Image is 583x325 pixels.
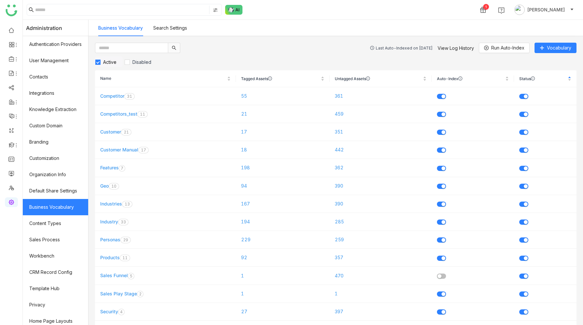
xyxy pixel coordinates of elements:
[498,7,505,14] img: help.svg
[236,159,329,177] td: 198
[100,219,118,224] a: Industry
[23,36,88,52] a: Authentication Providers
[236,141,329,159] td: 18
[236,285,329,303] td: 1
[330,87,432,105] td: 361
[527,6,565,13] span: [PERSON_NAME]
[111,183,114,190] p: 1
[100,309,118,314] a: Security
[120,237,131,243] nz-badge-sup: 29
[330,159,432,177] td: 362
[236,231,329,249] td: 229
[125,255,128,261] p: 1
[330,195,432,213] td: 390
[130,59,154,65] span: Disabled
[139,291,142,297] p: 2
[23,52,88,69] a: User Management
[437,77,504,80] span: Auto-Index
[98,25,143,31] a: Business Vocabulary
[153,25,187,31] a: Search Settings
[23,215,88,232] a: Content Types
[100,93,124,99] a: Competitor
[23,297,88,313] a: Privacy
[100,201,122,206] a: Industries
[129,93,132,100] p: 1
[123,219,126,225] p: 3
[126,237,128,243] p: 9
[330,303,432,321] td: 397
[6,5,17,16] img: logo
[100,237,120,242] a: Personas
[330,123,432,141] td: 351
[122,255,125,261] p: 1
[121,129,131,135] nz-badge-sup: 21
[121,165,123,172] p: 7
[438,45,474,51] a: View Log History
[23,85,88,101] a: Integrations
[123,237,126,243] p: 2
[236,123,329,141] td: 17
[376,46,433,50] div: Last Auto-Indexed on [DATE]
[23,232,88,248] a: Sales Process
[23,183,88,199] a: Default Share Settings
[114,183,116,190] p: 0
[141,147,143,153] p: 1
[118,219,129,225] nz-badge-sup: 33
[236,105,329,123] td: 21
[519,77,566,80] span: Status
[23,264,88,280] a: CRM Record Config
[23,248,88,264] a: Workbench
[330,231,432,249] td: 259
[23,166,88,183] a: Organization Info
[213,7,218,13] img: search-type.svg
[121,219,123,225] p: 3
[23,69,88,85] a: Contacts
[100,183,109,189] a: Geo
[330,249,432,267] td: 357
[330,213,432,231] td: 285
[513,5,575,15] button: [PERSON_NAME]
[330,177,432,195] td: 390
[120,309,123,315] p: 4
[127,201,130,207] p: 3
[330,267,432,285] td: 470
[143,147,146,153] p: 7
[137,111,148,118] nz-badge-sup: 11
[119,165,125,172] nz-badge-sup: 7
[236,267,329,285] td: 1
[125,201,127,207] p: 1
[23,101,88,118] a: Knowledge Extraction
[330,285,432,303] td: 1
[479,43,530,53] button: Run Auto-Index
[126,129,129,135] p: 1
[100,291,137,296] a: Sales Play Stage
[514,5,525,15] img: avatar
[124,129,126,135] p: 2
[122,201,132,207] nz-badge-sup: 13
[330,105,432,123] td: 459
[118,309,125,315] nz-badge-sup: 4
[535,43,576,53] button: Vocabulary
[23,118,88,134] a: Custom Domain
[100,165,119,170] a: Features
[330,141,432,159] td: 442
[137,291,143,297] nz-badge-sup: 2
[23,280,88,297] a: Template Hub
[120,255,130,261] nz-badge-sup: 11
[236,303,329,321] td: 27
[236,195,329,213] td: 167
[236,249,329,267] td: 92
[26,20,62,36] span: Administration
[547,44,571,51] span: Vocabulary
[109,183,119,190] nz-badge-sup: 10
[100,111,137,117] a: Competitors_test
[101,59,119,65] span: Active
[236,87,329,105] td: 55
[100,147,138,152] a: Customer Manual
[335,77,422,80] span: Untagged Assets
[491,44,524,51] span: Run Auto-Index
[138,147,149,153] nz-badge-sup: 17
[483,4,489,10] div: 1
[124,93,135,100] nz-badge-sup: 31
[140,111,142,118] p: 1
